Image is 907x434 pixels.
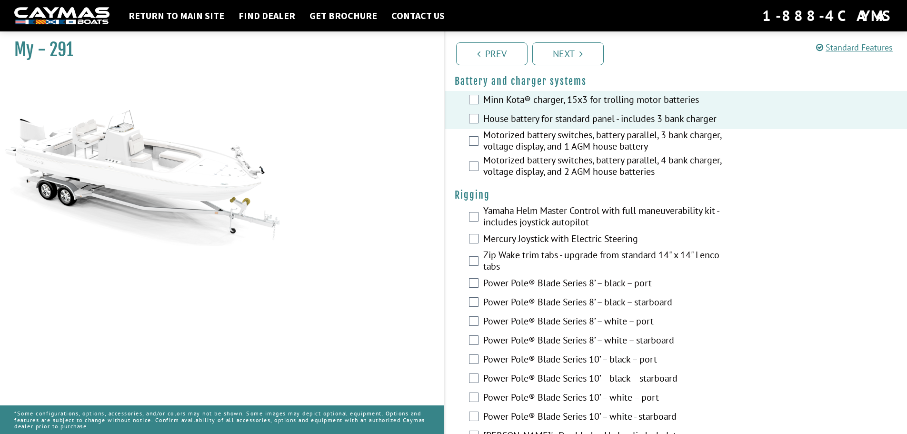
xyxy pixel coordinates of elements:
label: Motorized battery switches, battery parallel, 4 bank charger, voltage display, and 2 AGM house ba... [483,154,738,180]
label: Yamaha Helm Master Control with full maneuverability kit - includes joystick autopilot [483,205,738,230]
a: Get Brochure [305,10,382,22]
label: Power Pole® Blade Series 8’ – black – port [483,277,738,291]
label: Power Pole® Blade Series 8’ – white – port [483,315,738,329]
p: *Some configurations, options, accessories, and/or colors may not be shown. Some images may depic... [14,405,430,434]
label: Power Pole® Blade Series 8’ – white – starboard [483,334,738,348]
label: Power Pole® Blade Series 10’ – black – port [483,353,738,367]
h4: Rigging [455,189,898,201]
a: Standard Features [816,42,893,53]
a: Next [532,42,604,65]
h1: My - 291 [14,39,420,61]
label: House battery for standard panel - includes 3 bank charger [483,113,738,127]
label: Power Pole® Blade Series 10’ – black – starboard [483,373,738,386]
label: Motorized battery switches, battery parallel, 3 bank charger, voltage display, and 1 AGM house ba... [483,129,738,154]
a: Return to main site [124,10,229,22]
label: Power Pole® Blade Series 10’ – white – port [483,392,738,405]
label: Minn Kota® charger, 15x3 for trolling motor batteries [483,94,738,108]
label: Mercury Joystick with Electric Steering [483,233,738,247]
div: 1-888-4CAYMAS [762,5,893,26]
a: Contact Us [387,10,449,22]
a: Prev [456,42,528,65]
h4: Battery and charger systems [455,75,898,87]
img: white-logo-c9c8dbefe5ff5ceceb0f0178aa75bf4bb51f6bca0971e226c86eb53dfe498488.png [14,7,110,25]
a: Find Dealer [234,10,300,22]
label: Power Pole® Blade Series 10’ – white - starboard [483,411,738,424]
label: Zip Wake trim tabs - upgrade from standard 14" x 14" Lenco tabs [483,249,738,274]
label: Power Pole® Blade Series 8’ – black – starboard [483,296,738,310]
